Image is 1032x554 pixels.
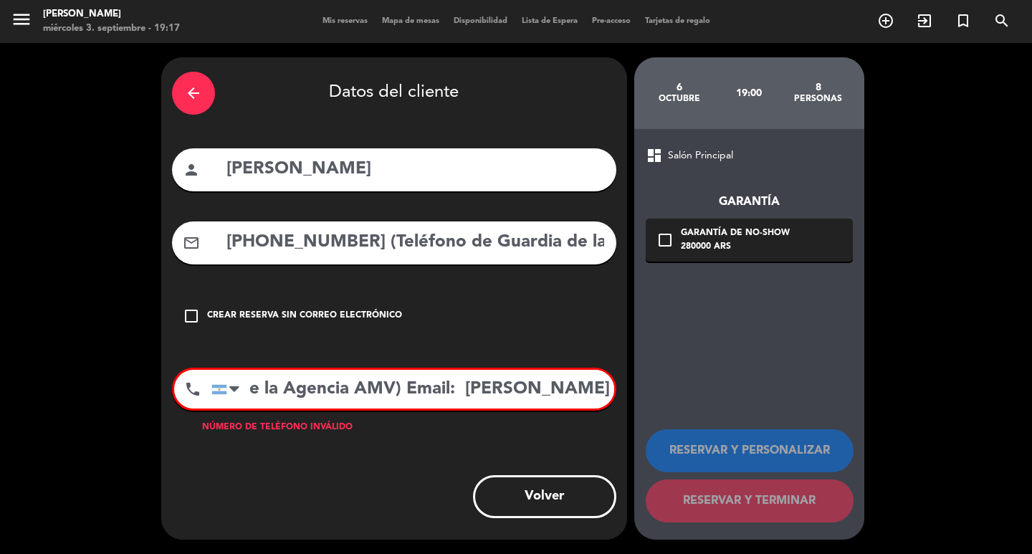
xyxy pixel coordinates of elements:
div: 280000 ARS [681,240,790,254]
button: RESERVAR Y PERSONALIZAR [646,429,854,472]
div: Crear reserva sin correo electrónico [207,309,402,323]
div: Argentina: +54 [212,371,245,408]
i: check_box_outline_blank [656,231,674,249]
div: 8 [783,82,853,93]
span: Mapa de mesas [375,17,446,25]
span: Salón Principal [668,148,733,164]
div: Número de teléfono inválido [172,421,616,435]
div: miércoles 3. septiembre - 19:17 [43,22,180,36]
input: Nombre del cliente [225,155,606,184]
i: menu [11,9,32,30]
button: menu [11,9,32,35]
div: 6 [645,82,715,93]
i: add_circle_outline [877,12,894,29]
button: Volver [473,475,616,518]
i: search [993,12,1010,29]
i: person [183,161,200,178]
input: Email del cliente [225,228,606,257]
div: Garantía [646,193,853,211]
span: Pre-acceso [585,17,638,25]
button: RESERVAR Y TERMINAR [646,479,854,522]
input: Número de teléfono... [211,370,614,409]
div: Garantía de no-show [681,226,790,241]
i: phone [184,381,201,398]
span: Lista de Espera [515,17,585,25]
div: octubre [645,93,715,105]
div: [PERSON_NAME] [43,7,180,22]
i: arrow_back [185,85,202,102]
span: Disponibilidad [446,17,515,25]
i: turned_in_not [955,12,972,29]
i: exit_to_app [916,12,933,29]
span: dashboard [646,147,663,164]
i: check_box_outline_blank [183,307,200,325]
div: 19:00 [714,68,783,118]
div: Datos del cliente [172,68,616,118]
div: personas [783,93,853,105]
span: Mis reservas [315,17,375,25]
span: Tarjetas de regalo [638,17,717,25]
i: mail_outline [183,234,200,252]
